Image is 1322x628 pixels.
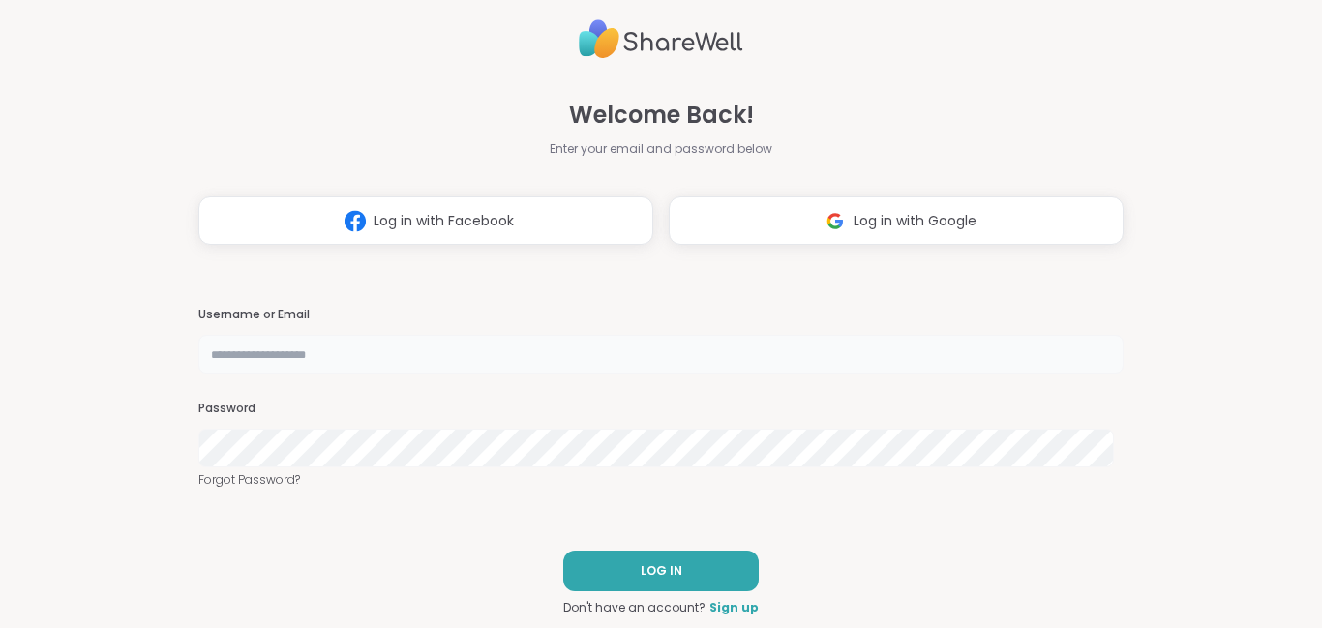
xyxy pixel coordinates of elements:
button: Log in with Facebook [198,196,653,245]
img: ShareWell Logomark [337,203,374,239]
img: ShareWell Logo [579,12,743,67]
span: Log in with Google [854,211,976,231]
span: Log in with Facebook [374,211,514,231]
button: LOG IN [563,551,759,591]
a: Forgot Password? [198,471,1124,489]
img: ShareWell Logomark [817,203,854,239]
span: LOG IN [641,562,682,580]
h3: Username or Email [198,307,1124,323]
a: Sign up [709,599,759,616]
button: Log in with Google [669,196,1124,245]
span: Enter your email and password below [550,140,772,158]
span: Don't have an account? [563,599,706,616]
span: Welcome Back! [569,98,754,133]
h3: Password [198,401,1124,417]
